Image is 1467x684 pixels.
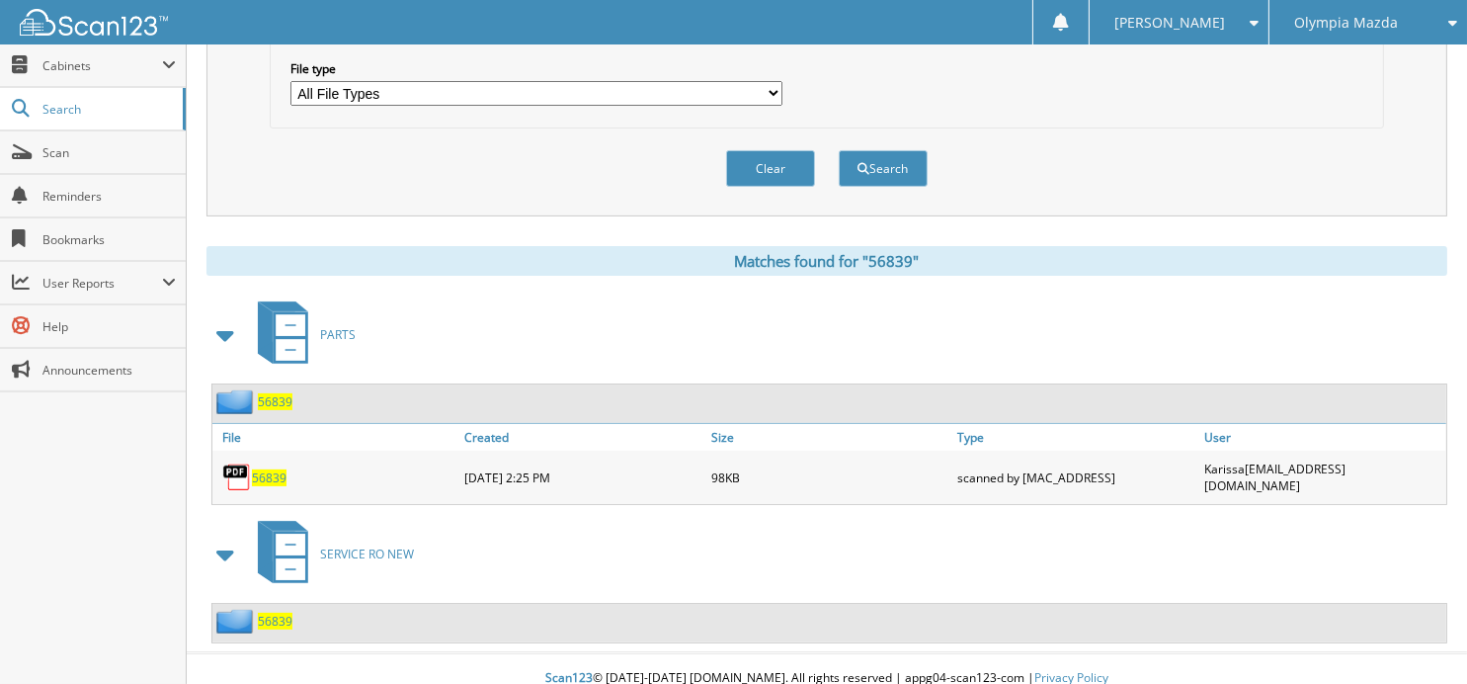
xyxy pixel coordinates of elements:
span: Olympia Mazda [1294,17,1398,29]
label: File type [290,60,782,77]
span: Announcements [42,362,176,379]
span: SERVICE RO NEW [320,546,414,562]
span: Bookmarks [42,231,176,248]
iframe: Chat Widget [1368,589,1467,684]
img: folder2.png [216,609,258,634]
div: Matches found for "56839" [206,246,1447,276]
div: [DATE] 2:25 PM [459,456,706,499]
span: [PERSON_NAME] [1114,17,1225,29]
a: Created [459,424,706,451]
span: PARTS [320,326,356,343]
a: SERVICE RO NEW [246,515,414,593]
a: Type [952,424,1199,451]
span: User Reports [42,275,162,292]
span: Scan [42,144,176,161]
button: Search [839,150,928,187]
span: Search [42,101,173,118]
img: PDF.png [222,463,252,492]
a: Size [706,424,953,451]
div: 98KB [706,456,953,499]
img: folder2.png [216,389,258,414]
div: scanned by [MAC_ADDRESS] [952,456,1199,499]
span: Help [42,318,176,335]
span: Reminders [42,188,176,205]
span: Cabinets [42,57,162,74]
a: 56839 [258,613,292,630]
img: scan123-logo-white.svg [20,9,168,36]
div: Karissa [EMAIL_ADDRESS][DOMAIN_NAME] [1199,456,1446,499]
a: PARTS [246,296,356,374]
a: 56839 [252,470,286,486]
a: File [212,424,459,451]
a: User [1199,424,1446,451]
a: 56839 [258,393,292,410]
button: Clear [726,150,815,187]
